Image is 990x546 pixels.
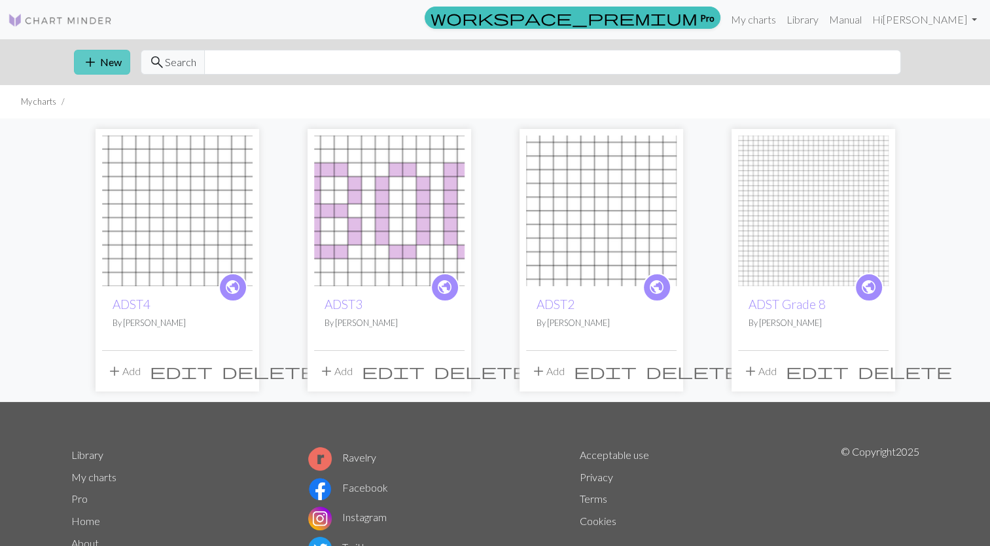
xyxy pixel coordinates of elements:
a: Instagram [308,511,387,523]
i: Edit [362,363,425,379]
i: public [648,274,665,300]
a: Privacy [580,471,613,483]
a: public [643,273,671,302]
a: ADST2 [526,203,677,215]
button: New [74,50,130,75]
img: ADST2 [526,136,677,286]
a: Terms [580,492,607,505]
span: delete [434,362,528,380]
span: add [107,362,122,380]
button: Edit [357,359,429,384]
img: Facebook logo [308,477,332,501]
button: Edit [781,359,853,384]
span: search [149,53,165,71]
a: ADST4 [102,203,253,215]
a: Ravelry [308,451,376,464]
a: ADST3 [314,203,465,215]
a: Pro [71,492,88,505]
span: edit [150,362,213,380]
a: Library [781,7,824,33]
button: Add [102,359,145,384]
span: public [860,277,877,297]
button: Add [526,359,569,384]
a: Manual [824,7,867,33]
button: Edit [569,359,641,384]
p: By [PERSON_NAME] [537,317,666,329]
span: public [224,277,241,297]
a: Library [71,448,103,461]
a: My charts [726,7,781,33]
span: edit [362,362,425,380]
img: ADST3 [314,136,465,286]
img: Ravelry logo [308,447,332,471]
span: add [531,362,546,380]
button: Add [314,359,357,384]
a: My charts [71,471,116,483]
a: ADST2 [537,297,575,312]
a: public [219,273,247,302]
button: Edit [145,359,217,384]
li: My charts [21,96,56,108]
a: Facebook [308,481,388,494]
button: Delete [641,359,745,384]
span: delete [646,362,740,380]
span: add [743,362,758,380]
span: public [648,277,665,297]
button: Add [738,359,781,384]
span: Search [165,54,196,70]
a: Acceptable use [580,448,649,461]
span: workspace_premium [431,9,698,27]
button: Delete [853,359,957,384]
p: By [PERSON_NAME] [749,317,878,329]
img: ADST Grade 8 [738,136,889,286]
button: Delete [429,359,533,384]
a: Pro [425,7,720,29]
span: edit [574,362,637,380]
i: Edit [150,363,213,379]
a: ADST Grade 8 [738,203,889,215]
span: delete [222,362,316,380]
span: delete [858,362,952,380]
span: add [82,53,98,71]
a: ADST Grade 8 [749,297,826,312]
span: edit [786,362,849,380]
a: public [855,273,883,302]
i: Edit [574,363,637,379]
i: public [860,274,877,300]
span: public [436,277,453,297]
p: By [PERSON_NAME] [325,317,454,329]
img: Instagram logo [308,507,332,530]
img: ADST4 [102,136,253,286]
a: Hi[PERSON_NAME] [867,7,982,33]
a: ADST3 [325,297,362,312]
span: add [319,362,334,380]
i: public [436,274,453,300]
i: Edit [786,363,849,379]
i: public [224,274,241,300]
img: Logo [8,12,113,28]
a: ADST4 [113,297,150,312]
button: Delete [217,359,321,384]
p: By [PERSON_NAME] [113,317,242,329]
a: Home [71,515,100,527]
a: Cookies [580,515,616,527]
a: public [431,273,459,302]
